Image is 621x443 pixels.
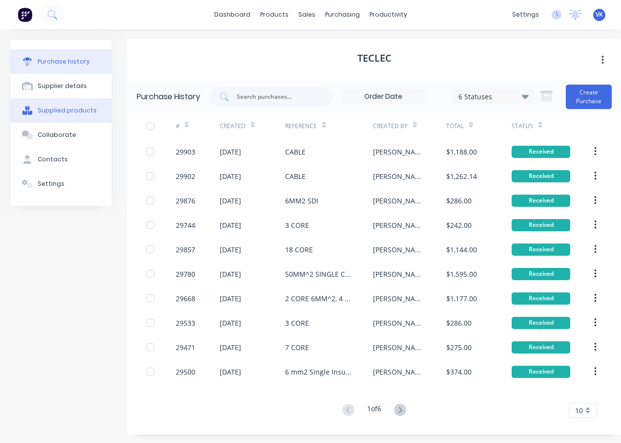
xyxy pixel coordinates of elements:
[512,341,570,354] div: Received
[10,98,112,123] button: Supplied products
[285,220,309,230] div: 3 CORE
[342,89,424,104] input: Order Date
[285,269,353,279] div: 50MM^2 SINGLE CORE CABLE
[446,220,472,230] div: $242.00
[209,7,255,22] a: dashboard
[373,269,427,279] div: [PERSON_NAME]
[285,244,313,255] div: 18 CORE
[10,147,112,172] button: Contacts
[220,293,241,304] div: [DATE]
[320,7,365,22] div: purchasing
[373,293,427,304] div: [PERSON_NAME]
[446,342,472,353] div: $275.00
[220,244,241,255] div: [DATE]
[38,131,76,139] div: Collaborate
[512,122,533,131] div: Status
[176,147,195,157] div: 29903
[512,146,570,158] div: Received
[446,293,477,304] div: $1,177.00
[10,49,112,74] button: Purchase history
[566,85,612,109] button: Create Purchase
[446,318,472,328] div: $286.00
[373,318,427,328] div: [PERSON_NAME]
[446,171,477,181] div: $1,262.14
[293,7,320,22] div: sales
[596,10,603,19] span: VK
[176,367,195,377] div: 29500
[458,91,528,101] div: 6 Statuses
[176,342,195,353] div: 29471
[357,52,392,64] h1: TECLEC
[512,366,570,378] div: Received
[10,123,112,147] button: Collaborate
[176,244,195,255] div: 29857
[285,122,317,131] div: Reference
[446,147,477,157] div: $1,188.00
[373,342,427,353] div: [PERSON_NAME]
[236,92,317,102] input: Search purchases...
[373,147,427,157] div: [PERSON_NAME]
[285,196,318,206] div: 6MM2 SDI
[446,244,477,255] div: $1,144.00
[285,147,306,157] div: CABLE
[10,74,112,98] button: Supplier details
[220,196,241,206] div: [DATE]
[373,220,427,230] div: [PERSON_NAME]
[285,171,306,181] div: CABLE
[38,106,97,115] div: Supplied products
[176,171,195,181] div: 29902
[373,244,427,255] div: [PERSON_NAME]
[176,269,195,279] div: 29780
[512,170,570,182] div: Received
[367,403,381,418] div: 1 of 6
[373,196,427,206] div: [PERSON_NAME]
[38,57,90,66] div: Purchase history
[373,171,427,181] div: [PERSON_NAME]
[10,172,112,196] button: Settings
[512,244,570,256] div: Received
[446,367,472,377] div: $374.00
[176,122,180,131] div: #
[373,367,427,377] div: [PERSON_NAME]
[512,317,570,329] div: Received
[446,196,472,206] div: $286.00
[446,122,464,131] div: Total
[220,367,241,377] div: [DATE]
[176,318,195,328] div: 29533
[220,220,241,230] div: [DATE]
[220,318,241,328] div: [DATE]
[38,155,68,164] div: Contacts
[512,219,570,231] div: Received
[220,147,241,157] div: [DATE]
[18,7,32,22] img: Factory
[220,122,246,131] div: Created
[512,268,570,280] div: Received
[255,7,293,22] div: products
[285,293,353,304] div: 2 CORE 6MM^2, 4 CORE & 12 CORE
[365,7,412,22] div: productivity
[446,269,477,279] div: $1,595.00
[512,292,570,305] div: Received
[507,7,544,22] div: settings
[38,82,87,90] div: Supplier details
[285,318,309,328] div: 3 CORE
[285,367,353,377] div: 6 mm2 Single Insulated cable
[220,269,241,279] div: [DATE]
[38,179,64,188] div: Settings
[137,91,200,103] div: Purchase History
[176,293,195,304] div: 29668
[575,405,583,416] span: 10
[176,220,195,230] div: 29744
[285,342,309,353] div: 7 CORE
[512,195,570,207] div: Received
[220,171,241,181] div: [DATE]
[373,122,408,131] div: Created By
[176,196,195,206] div: 29876
[220,342,241,353] div: [DATE]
